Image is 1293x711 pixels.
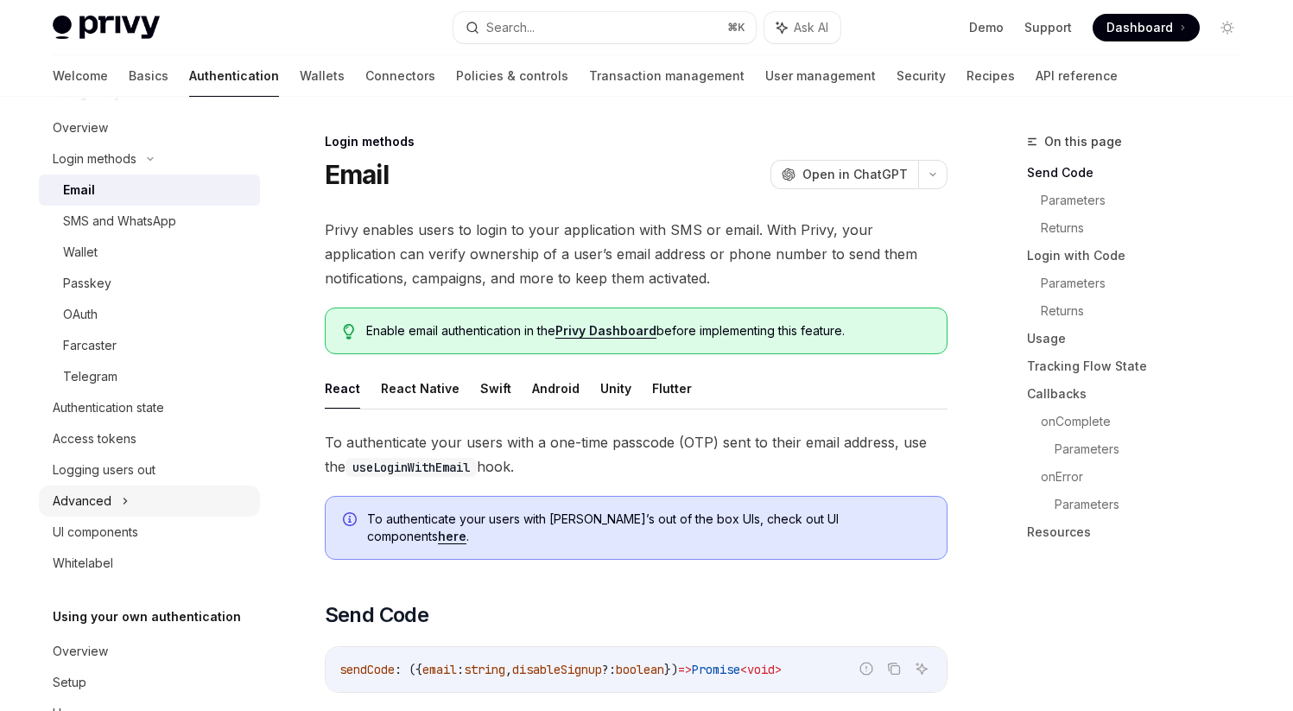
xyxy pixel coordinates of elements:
[969,19,1004,36] a: Demo
[555,323,656,339] a: Privy Dashboard
[1041,297,1255,325] a: Returns
[602,662,616,677] span: ?:
[325,430,948,479] span: To authenticate your users with a one-time passcode (OTP) sent to their email address, use the hook.
[63,211,176,232] div: SMS and WhatsApp
[325,601,429,629] span: Send Code
[1041,408,1255,435] a: onComplete
[1027,380,1255,408] a: Callbacks
[63,242,98,263] div: Wallet
[339,662,395,677] span: sendCode
[422,662,457,677] span: email
[39,667,260,698] a: Setup
[589,55,745,97] a: Transaction management
[53,606,241,627] h5: Using your own authentication
[512,662,602,677] span: disableSignup
[53,149,136,169] div: Login methods
[39,268,260,299] a: Passkey
[39,548,260,579] a: Whitelabel
[129,55,168,97] a: Basics
[480,368,511,409] button: Swift
[652,368,692,409] button: Flutter
[1044,131,1122,152] span: On this page
[53,672,86,693] div: Setup
[532,368,580,409] button: Android
[1041,463,1255,491] a: onError
[381,368,460,409] button: React Native
[727,21,745,35] span: ⌘ K
[53,522,138,543] div: UI components
[53,641,108,662] div: Overview
[897,55,946,97] a: Security
[740,662,747,677] span: <
[53,16,160,40] img: light logo
[664,662,678,677] span: })
[967,55,1015,97] a: Recipes
[343,512,360,530] svg: Info
[189,55,279,97] a: Authentication
[53,117,108,138] div: Overview
[53,397,164,418] div: Authentication state
[39,175,260,206] a: Email
[1106,19,1173,36] span: Dashboard
[765,55,876,97] a: User management
[53,55,108,97] a: Welcome
[39,206,260,237] a: SMS and WhatsApp
[770,160,918,189] button: Open in ChatGPT
[855,657,878,680] button: Report incorrect code
[345,458,477,477] code: useLoginWithEmail
[486,17,535,38] div: Search...
[692,662,740,677] span: Promise
[63,304,98,325] div: OAuth
[39,392,260,423] a: Authentication state
[53,553,113,574] div: Whitelabel
[794,19,828,36] span: Ask AI
[39,517,260,548] a: UI components
[53,460,155,480] div: Logging users out
[1027,352,1255,380] a: Tracking Flow State
[1093,14,1200,41] a: Dashboard
[1055,435,1255,463] a: Parameters
[39,237,260,268] a: Wallet
[63,335,117,356] div: Farcaster
[39,299,260,330] a: OAuth
[39,112,260,143] a: Overview
[53,491,111,511] div: Advanced
[39,361,260,392] a: Telegram
[1027,325,1255,352] a: Usage
[343,324,355,340] svg: Tip
[1214,14,1241,41] button: Toggle dark mode
[63,366,117,387] div: Telegram
[395,662,422,677] span: : ({
[453,12,756,43] button: Search...⌘K
[775,662,782,677] span: >
[456,55,568,97] a: Policies & controls
[300,55,345,97] a: Wallets
[764,12,840,43] button: Ask AI
[1036,55,1118,97] a: API reference
[1041,270,1255,297] a: Parameters
[39,636,260,667] a: Overview
[1041,214,1255,242] a: Returns
[747,662,775,677] span: void
[1027,518,1255,546] a: Resources
[39,423,260,454] a: Access tokens
[802,166,908,183] span: Open in ChatGPT
[365,55,435,97] a: Connectors
[367,511,929,545] span: To authenticate your users with [PERSON_NAME]’s out of the box UIs, check out UI components .
[325,368,360,409] button: React
[63,273,111,294] div: Passkey
[1027,242,1255,270] a: Login with Code
[1041,187,1255,214] a: Parameters
[600,368,631,409] button: Unity
[438,529,466,544] a: here
[1024,19,1072,36] a: Support
[457,662,464,677] span: :
[325,133,948,150] div: Login methods
[1055,491,1255,518] a: Parameters
[505,662,512,677] span: ,
[910,657,933,680] button: Ask AI
[366,322,929,340] span: Enable email authentication in the before implementing this feature.
[39,454,260,486] a: Logging users out
[464,662,505,677] span: string
[616,662,664,677] span: boolean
